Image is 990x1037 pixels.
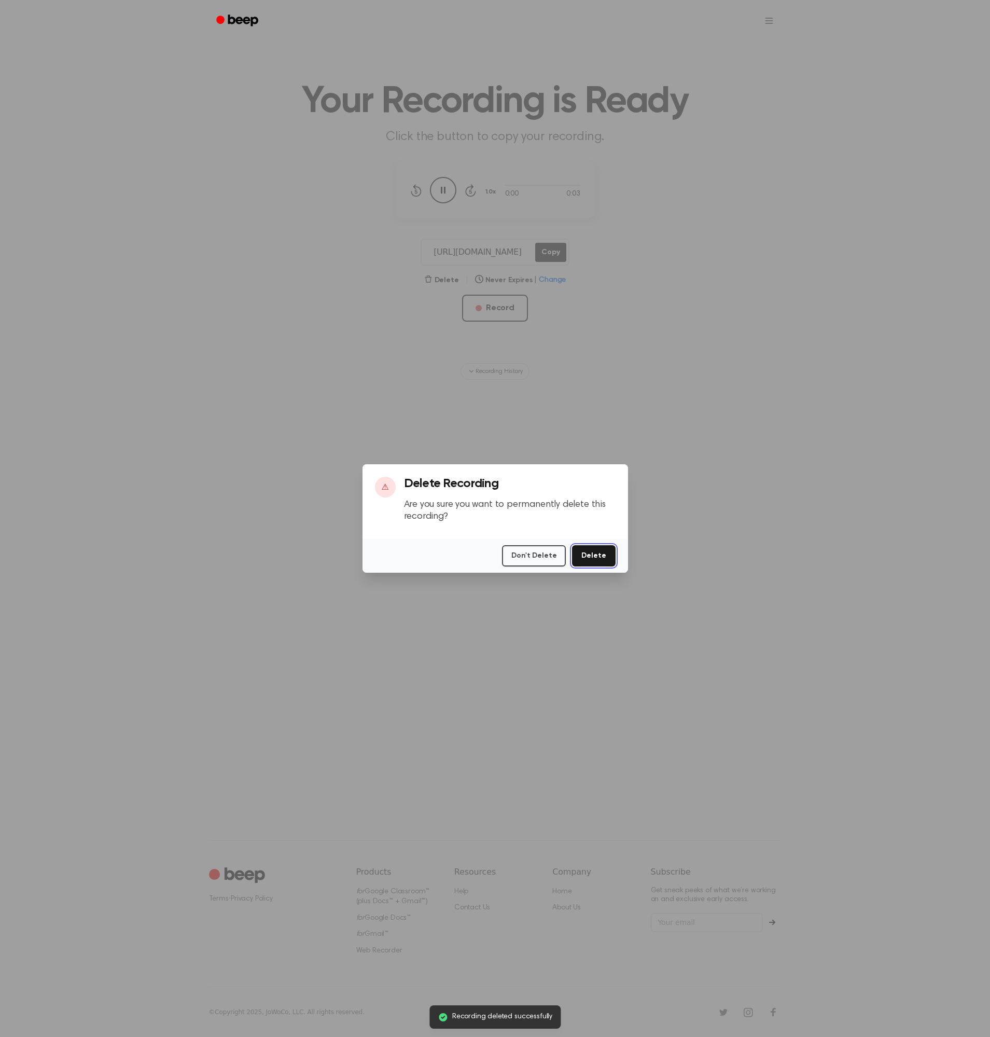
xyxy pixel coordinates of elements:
[452,1012,552,1022] span: Recording deleted successfully
[209,11,268,31] a: Beep
[572,545,615,566] button: Delete
[404,477,616,491] h3: Delete Recording
[757,8,782,33] button: Open menu
[502,545,566,566] button: Don't Delete
[404,499,616,522] p: Are you sure you want to permanently delete this recording?
[375,477,396,497] div: ⚠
